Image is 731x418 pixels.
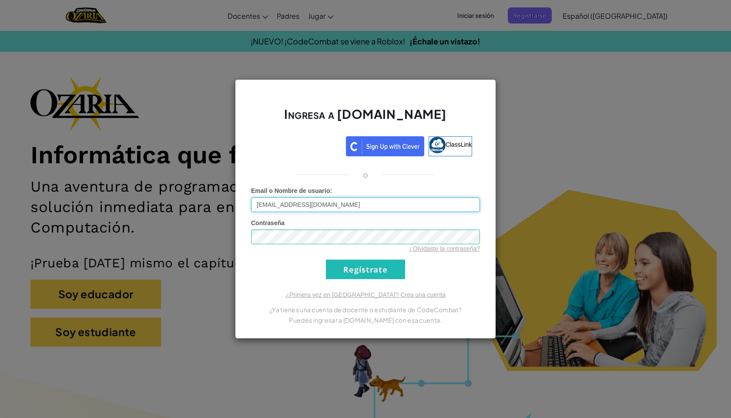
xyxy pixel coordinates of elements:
label: : [251,186,332,195]
iframe: Diálogo de Acceder con Google [552,9,722,140]
a: ¿Olvidaste la contraseña? [409,245,480,252]
span: Contraseña [251,219,285,226]
a: ¿Primera vez en [GEOGRAPHIC_DATA]? Crea una cuenta [285,291,446,298]
span: ClassLink [446,141,472,148]
p: Puedes ingresar a [DOMAIN_NAME] con esa cuenta. [251,315,480,325]
a: Acceder con Google. Se abre en una pestaña nueva [259,136,342,156]
p: o [363,169,368,180]
iframe: Botón de Acceder con Google [255,135,346,155]
p: ¿Ya tienes una cuenta de docente o estudiante de CodeCombat? [251,304,480,315]
h2: Ingresa a [DOMAIN_NAME] [251,106,480,131]
div: Acceder con Google. Se abre en una pestaña nueva [259,135,342,155]
input: Regístrate [326,260,405,279]
img: classlink-logo-small.png [429,137,446,153]
img: clever_sso_button@2x.png [346,136,424,156]
span: Email o Nombre de usuario [251,187,330,194]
